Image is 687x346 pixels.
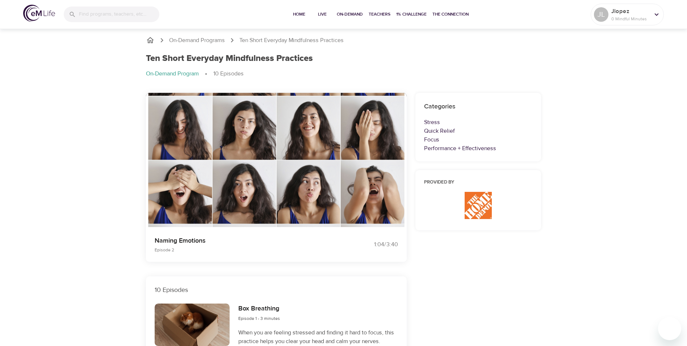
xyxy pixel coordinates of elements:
input: Find programs, teachers, etc... [79,7,159,22]
span: Live [314,11,331,18]
span: Episode 1 - 3 minutes [238,316,280,321]
p: 10 Episodes [213,70,244,78]
p: Ten Short Everyday Mindfulness Practices [239,36,344,45]
p: Jlopez [611,7,650,16]
a: On-Demand Programs [169,36,225,45]
iframe: Button to launch messaging window [658,317,681,340]
p: On-Demand Program [146,70,199,78]
nav: breadcrumb [146,70,541,78]
p: Quick Relief [424,127,533,135]
p: Episode 2 [155,247,335,253]
div: 1:04 / 3:40 [344,240,398,249]
p: When you are feeling stressed and finding it hard to focus, this practice helps you clear your he... [238,328,398,346]
img: open_caption.svg [389,209,402,223]
h6: Box Breathing [238,304,280,314]
span: 1% Challenge [396,11,427,18]
img: 15s_prev.svg [239,144,254,158]
nav: breadcrumb [146,36,541,45]
p: 0 Mindful Minutes [611,16,650,22]
img: 15s_next.svg [299,144,313,158]
p: Performance + Effectiveness [424,144,533,153]
p: 10 Episodes [155,285,398,295]
button: Transcript/Closed Captions (c) [385,205,407,227]
p: Naming Emotions [155,236,335,246]
img: THD%20Logo.JPG [465,192,492,219]
h1: Ten Short Everyday Mindfulness Practices [146,53,313,64]
h6: Categories [424,102,533,112]
span: The Connection [432,11,469,18]
img: logo [23,5,55,22]
h6: Provided by [424,179,533,186]
div: JL [594,7,608,22]
span: Teachers [369,11,390,18]
span: On-Demand [337,11,363,18]
p: Stress [424,118,533,127]
span: Home [290,11,308,18]
p: Focus [424,135,533,144]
